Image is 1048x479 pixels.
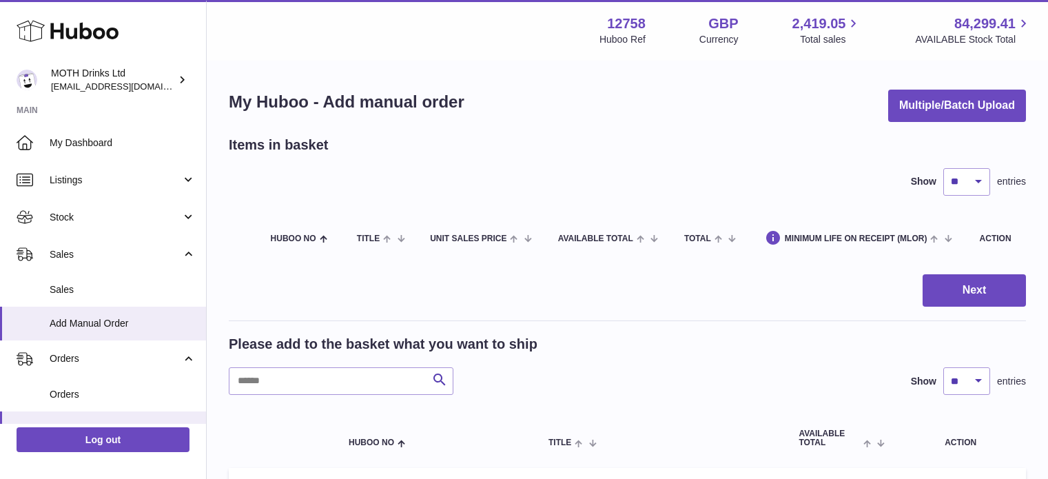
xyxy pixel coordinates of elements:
span: Total [684,234,711,243]
div: MOTH Drinks Ltd [51,67,175,93]
button: Multiple/Batch Upload [888,90,1026,122]
span: 84,299.41 [954,14,1016,33]
div: Currency [699,33,739,46]
span: Huboo no [271,234,316,243]
span: 2,419.05 [792,14,846,33]
span: Minimum Life On Receipt (MLOR) [785,234,927,243]
span: Orders [50,388,196,401]
span: Sales [50,248,181,261]
span: entries [997,375,1026,388]
label: Show [911,175,936,188]
strong: 12758 [607,14,646,33]
a: 2,419.05 Total sales [792,14,862,46]
h2: Please add to the basket what you want to ship [229,335,537,354]
span: Stock [50,211,181,224]
div: Huboo Ref [599,33,646,46]
span: AVAILABLE Stock Total [915,33,1031,46]
th: Action [895,416,1026,461]
span: Add Manual Order [50,422,196,435]
span: Unit Sales Price [430,234,506,243]
span: [EMAIL_ADDRESS][DOMAIN_NAME] [51,81,203,92]
button: Next [923,274,1026,307]
a: 84,299.41 AVAILABLE Stock Total [915,14,1031,46]
span: Total sales [800,33,861,46]
span: My Dashboard [50,136,196,150]
span: Title [548,438,571,447]
a: Log out [17,427,189,452]
label: Show [911,375,936,388]
span: Title [357,234,380,243]
img: orders@mothdrinks.com [17,70,37,90]
strong: GBP [708,14,738,33]
h2: Items in basket [229,136,329,154]
span: AVAILABLE Total [558,234,633,243]
div: Action [980,234,1012,243]
span: Orders [50,352,181,365]
span: Listings [50,174,181,187]
span: AVAILABLE Total [799,429,860,447]
span: Huboo no [349,438,394,447]
span: Add Manual Order [50,317,196,330]
h1: My Huboo - Add manual order [229,91,464,113]
span: entries [997,175,1026,188]
span: Sales [50,283,196,296]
